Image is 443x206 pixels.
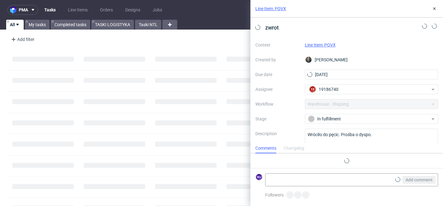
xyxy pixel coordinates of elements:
span: Followers [265,192,284,197]
a: TASKI LOGISTYKA [91,20,134,30]
div: Changelog [284,143,304,153]
label: Workflow [255,100,300,108]
a: Tasks [41,5,59,15]
span: zwrot [263,22,281,33]
figcaption: MJ [256,174,262,180]
textarea: Wróciło do pęcic. Prośba o dyspo. [305,129,438,158]
label: Stage [255,115,300,123]
label: Due date [255,71,300,78]
a: Jobs [149,5,166,15]
label: Assignee [255,86,300,93]
label: Context [255,41,300,49]
div: Add filter [9,34,36,44]
a: My tasks [25,20,50,30]
img: logo [10,6,19,14]
a: Line Item: PQVX [305,42,336,47]
button: pma [7,5,38,15]
a: Line Items [64,5,91,15]
a: Line Item: PQVX [255,6,286,12]
span: 19186740 [319,86,338,92]
label: Created by [255,56,300,63]
div: [PERSON_NAME] [305,55,438,65]
a: Completed tasks [51,20,90,30]
figcaption: 19 [309,86,316,92]
a: Designs [122,5,144,15]
a: All [6,20,24,30]
span: pma [19,8,28,12]
a: Taski NTL [135,20,161,30]
a: Orders [96,5,117,15]
label: Description [255,130,300,157]
div: In fulfillment [308,115,430,122]
div: Comments [255,143,276,153]
img: Maciej Sobola [305,57,312,63]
